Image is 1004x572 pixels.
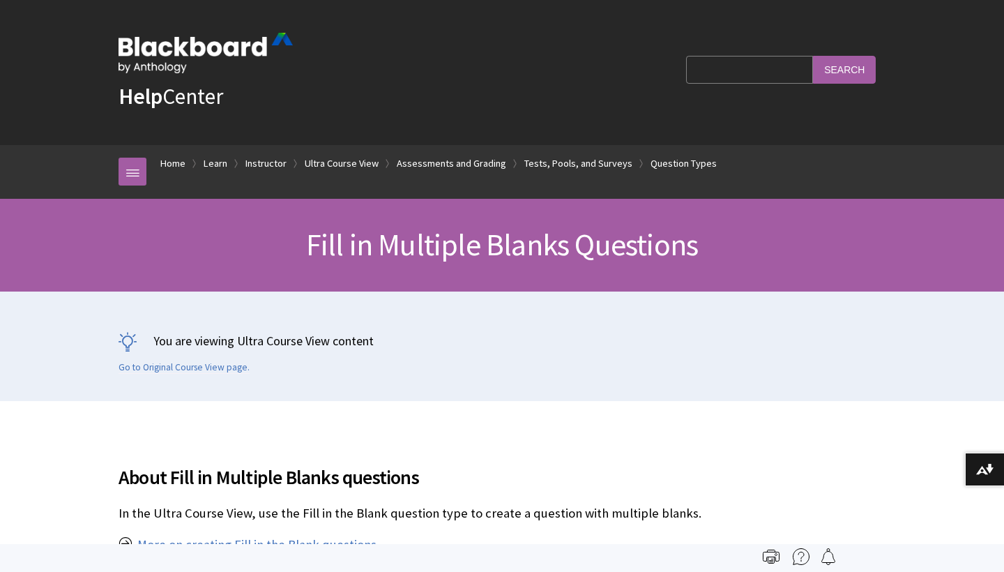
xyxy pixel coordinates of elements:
p: You are viewing Ultra Course View content [119,332,885,349]
img: Print [763,548,779,565]
strong: Help [119,82,162,110]
a: Home [160,155,185,172]
a: Tests, Pools, and Surveys [524,155,632,172]
a: Ultra Course View [305,155,379,172]
img: Blackboard by Anthology [119,33,293,73]
a: Assessments and Grading [397,155,506,172]
img: More help [793,548,809,565]
p: In the Ultra Course View, use the Fill in the Blank question type to create a question with multi... [119,504,885,522]
a: Instructor [245,155,287,172]
img: Follow this page [820,548,837,565]
span: Fill in Multiple Blanks Questions [306,225,699,264]
a: Go to Original Course View page. [119,361,250,374]
a: Learn [204,155,227,172]
a: HelpCenter [119,82,223,110]
a: More on creating Fill in the Blank questions [137,536,376,553]
span: About Fill in Multiple Blanks questions [119,462,885,492]
a: Question Types [651,155,717,172]
input: Search [813,56,876,83]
